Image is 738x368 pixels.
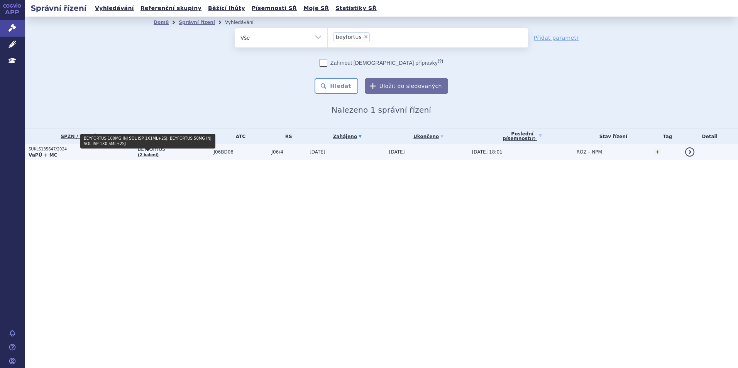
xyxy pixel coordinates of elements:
abbr: (?) [438,59,443,64]
a: + [654,149,661,155]
strong: VaPÚ + MC [29,152,57,158]
th: RS [267,128,306,144]
span: [DATE] [389,149,405,155]
th: Stav řízení [573,128,650,144]
a: Moje SŘ [301,3,331,14]
span: Nalezeno 1 správní řízení [332,105,431,115]
button: Hledat [315,78,358,94]
li: Vyhledávání [225,17,264,28]
a: Statistiky SŘ [333,3,379,14]
h2: Správní řízení [25,3,93,14]
a: Správní řízení [179,20,215,25]
a: SPZN / Typ SŘ [29,131,134,142]
span: [DATE] [310,149,325,155]
a: Vyhledávání [93,3,136,14]
label: Zahrnout [DEMOGRAPHIC_DATA] přípravky [320,59,443,67]
a: Přidat parametr [534,34,579,42]
span: [DATE] 18:01 [472,149,503,155]
th: Detail [681,128,738,144]
span: × [364,34,368,39]
th: Tag [650,128,681,144]
a: Běžící lhůty [206,3,247,14]
a: Poslednípísemnost(?) [472,128,573,144]
span: J06/4 [271,149,306,155]
a: detail [685,147,694,157]
a: Domů [154,20,169,25]
a: Referenční skupiny [138,3,204,14]
span: beyfortus [336,34,362,40]
span: J06BD08 [213,149,267,155]
a: Zahájeno [310,131,385,142]
th: ATC [210,128,267,144]
abbr: (?) [530,137,536,141]
input: beyfortus [372,32,376,42]
a: Ukončeno [389,131,468,142]
p: SUKLS135647/2024 [29,147,134,152]
a: Písemnosti SŘ [249,3,299,14]
span: BEYFORTUS [138,147,210,152]
a: (2 balení) [138,153,159,157]
th: Přípravek [134,128,210,144]
button: Uložit do sledovaných [365,78,448,94]
span: ROZ – NPM [577,149,602,155]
